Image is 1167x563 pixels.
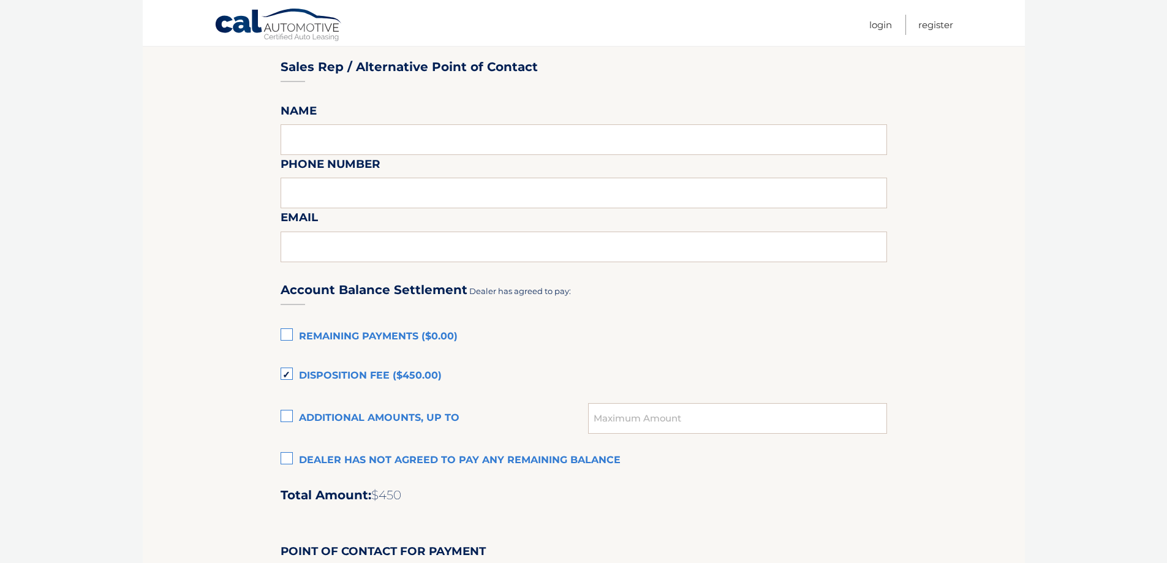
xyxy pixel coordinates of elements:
label: Name [281,102,317,124]
h2: Total Amount: [281,488,887,503]
h3: Account Balance Settlement [281,282,467,298]
a: Cal Automotive [214,8,343,43]
label: Additional amounts, up to [281,406,589,431]
input: Maximum Amount [588,403,886,434]
label: Email [281,208,318,231]
h3: Sales Rep / Alternative Point of Contact [281,59,538,75]
a: Login [869,15,892,35]
span: Dealer has agreed to pay: [469,286,571,296]
label: Phone Number [281,155,380,178]
label: Dealer has not agreed to pay any remaining balance [281,448,887,473]
label: Remaining Payments ($0.00) [281,325,887,349]
a: Register [918,15,953,35]
span: $450 [371,488,401,502]
label: Disposition Fee ($450.00) [281,364,887,388]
